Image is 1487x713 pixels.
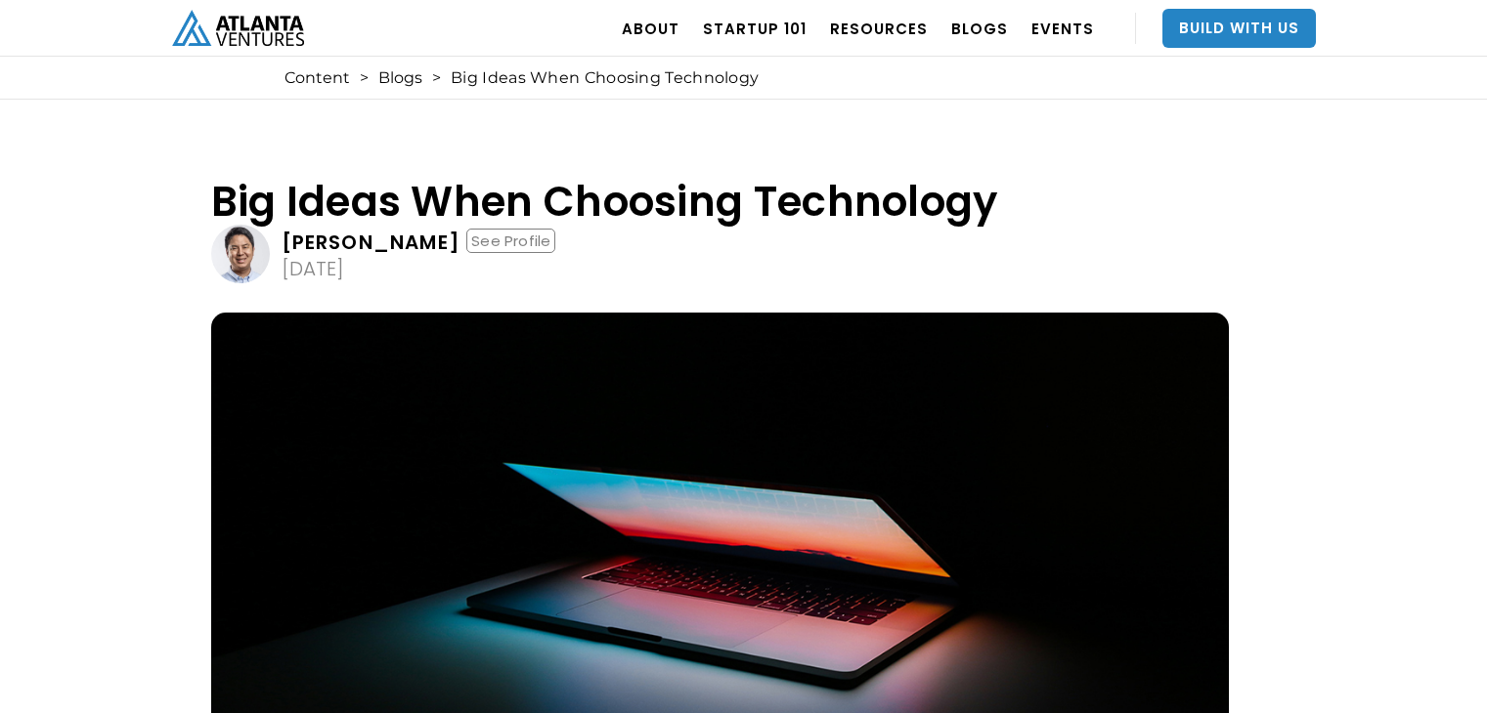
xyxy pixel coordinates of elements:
a: Content [284,68,350,88]
div: > [360,68,369,88]
a: Build With Us [1162,9,1316,48]
div: See Profile [466,229,555,253]
a: EVENTS [1031,1,1094,56]
a: Startup 101 [703,1,807,56]
h1: Big Ideas When Choosing Technology [211,179,1229,225]
div: Big Ideas When Choosing Technology [451,68,759,88]
a: [PERSON_NAME]See Profile[DATE] [211,225,1229,283]
div: > [432,68,441,88]
a: RESOURCES [830,1,928,56]
div: [PERSON_NAME] [282,232,461,252]
div: [DATE] [282,259,344,278]
a: Blogs [378,68,422,88]
a: BLOGS [951,1,1008,56]
a: ABOUT [622,1,679,56]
